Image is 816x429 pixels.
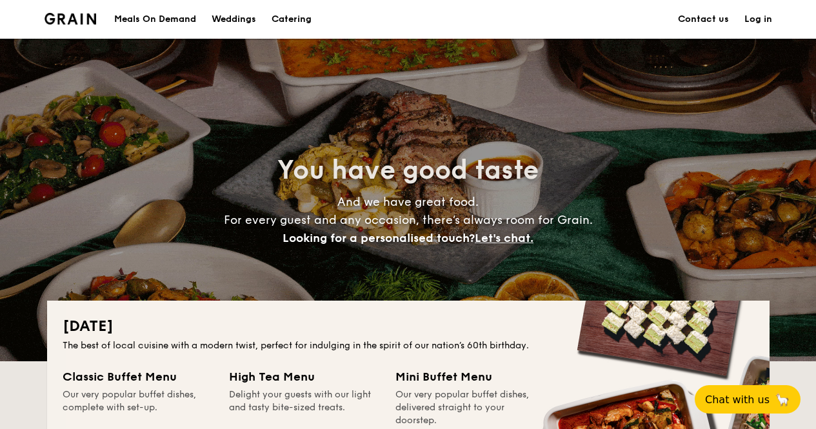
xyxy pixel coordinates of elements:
[395,368,546,386] div: Mini Buffet Menu
[475,231,533,245] span: Let's chat.
[45,13,97,25] img: Grain
[63,388,214,427] div: Our very popular buffet dishes, complete with set-up.
[705,394,770,406] span: Chat with us
[229,368,380,386] div: High Tea Menu
[63,316,754,337] h2: [DATE]
[775,392,790,407] span: 🦙
[229,388,380,427] div: Delight your guests with our light and tasty bite-sized treats.
[695,385,801,414] button: Chat with us🦙
[395,388,546,427] div: Our very popular buffet dishes, delivered straight to your doorstep.
[63,339,754,352] div: The best of local cuisine with a modern twist, perfect for indulging in the spirit of our nation’...
[63,368,214,386] div: Classic Buffet Menu
[45,13,97,25] a: Logotype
